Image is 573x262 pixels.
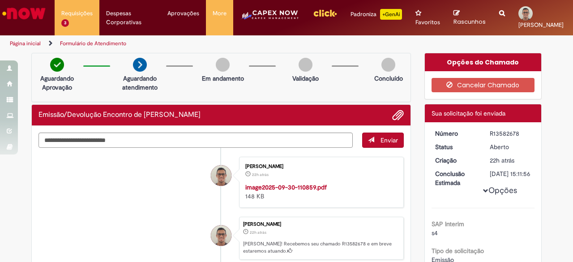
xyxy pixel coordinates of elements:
div: 30/09/2025 16:11:53 [490,156,531,165]
a: Formulário de Atendimento [60,40,126,47]
span: Sua solicitação foi enviada [432,109,505,117]
b: SAP Interim [432,220,464,228]
p: Aguardando atendimento [118,74,162,92]
div: Opções do Chamado [425,53,542,71]
span: More [213,9,227,18]
span: 22h atrás [250,230,266,235]
div: Rae Felipe Vieira Martins [211,225,231,246]
img: img-circle-grey.png [299,58,312,72]
div: Rae Felipe Vieira Martins [211,165,231,186]
p: Validação [292,74,319,83]
p: +GenAi [380,9,402,20]
li: Rae Felipe Vieira Martins [38,217,404,260]
span: Requisições [61,9,93,18]
div: R13582678 [490,129,531,138]
span: s4 [432,229,438,237]
dt: Número [428,129,483,138]
img: img-circle-grey.png [216,58,230,72]
dt: Status [428,142,483,151]
div: 148 KB [245,183,394,201]
span: 3 [61,19,69,27]
textarea: Digite sua mensagem aqui... [38,133,353,147]
div: Aberto [490,142,531,151]
img: img-circle-grey.png [381,58,395,72]
span: Enviar [381,136,398,144]
span: Rascunhos [453,17,486,26]
p: [PERSON_NAME]! Recebemos seu chamado R13582678 e em breve estaremos atuando. [243,241,399,254]
div: Padroniza [351,9,402,20]
img: click_logo_yellow_360x200.png [313,6,337,20]
img: arrow-next.png [133,58,147,72]
time: 30/09/2025 16:11:50 [252,172,269,177]
dt: Conclusão Estimada [428,169,483,187]
time: 30/09/2025 16:11:53 [250,230,266,235]
span: Aprovações [167,9,199,18]
a: image2025-09-30-110859.pdf [245,183,327,191]
p: Em andamento [202,74,244,83]
div: [PERSON_NAME] [243,222,399,227]
img: check-circle-green.png [50,58,64,72]
div: [DATE] 15:11:56 [490,169,531,178]
span: 22h atrás [490,156,514,164]
button: Cancelar Chamado [432,78,535,92]
p: Concluído [374,74,403,83]
div: [PERSON_NAME] [245,164,394,169]
button: Adicionar anexos [392,109,404,121]
span: [PERSON_NAME] [518,21,564,29]
button: Enviar [362,133,404,148]
dt: Criação [428,156,483,165]
span: 22h atrás [252,172,269,177]
img: ServiceNow [1,4,47,22]
p: Aguardando Aprovação [35,74,79,92]
time: 30/09/2025 16:11:53 [490,156,514,164]
img: CapexLogo5.png [240,9,299,27]
b: Tipo de solicitação [432,247,484,255]
a: Página inicial [10,40,41,47]
ul: Trilhas de página [7,35,375,52]
span: Despesas Corporativas [106,9,154,27]
span: Favoritos [415,18,440,27]
a: Rascunhos [453,9,486,26]
h2: Emissão/Devolução Encontro de Contas Fornecedor Histórico de tíquete [38,111,201,119]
